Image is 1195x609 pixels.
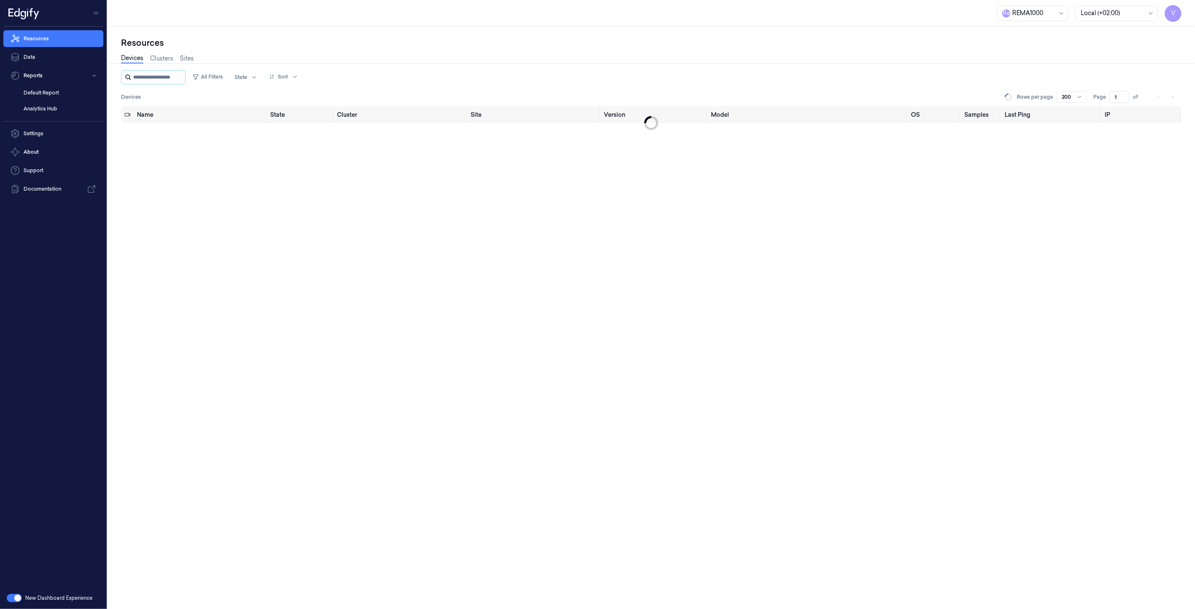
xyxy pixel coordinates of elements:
a: Analytics Hub [17,102,103,116]
th: Model [708,106,908,123]
button: Toggle Navigation [90,6,103,20]
button: Reports [3,67,103,84]
a: Documentation [3,181,103,197]
button: V [1165,5,1182,22]
a: Support [3,162,103,179]
th: Site [467,106,600,123]
a: Devices [121,54,143,63]
th: Last Ping [1001,106,1101,123]
a: Sites [180,54,194,63]
span: Devices [121,93,141,101]
button: About [3,144,103,160]
th: Name [134,106,267,123]
a: Resources [3,30,103,47]
a: Data [3,49,103,66]
th: Cluster [334,106,468,123]
a: Default Report [17,86,103,100]
a: Clusters [150,54,173,63]
nav: pagination [1153,91,1178,103]
th: Samples [961,106,1001,123]
th: IP [1101,106,1182,123]
th: OS [908,106,961,123]
span: Page [1093,93,1106,101]
th: State [267,106,334,123]
button: All Filters [189,70,226,84]
a: Settings [3,125,103,142]
th: Version [601,106,708,123]
div: Resources [121,37,1182,49]
span: of [1133,93,1146,101]
p: Rows per page [1017,93,1053,101]
span: R e [1002,9,1011,18]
